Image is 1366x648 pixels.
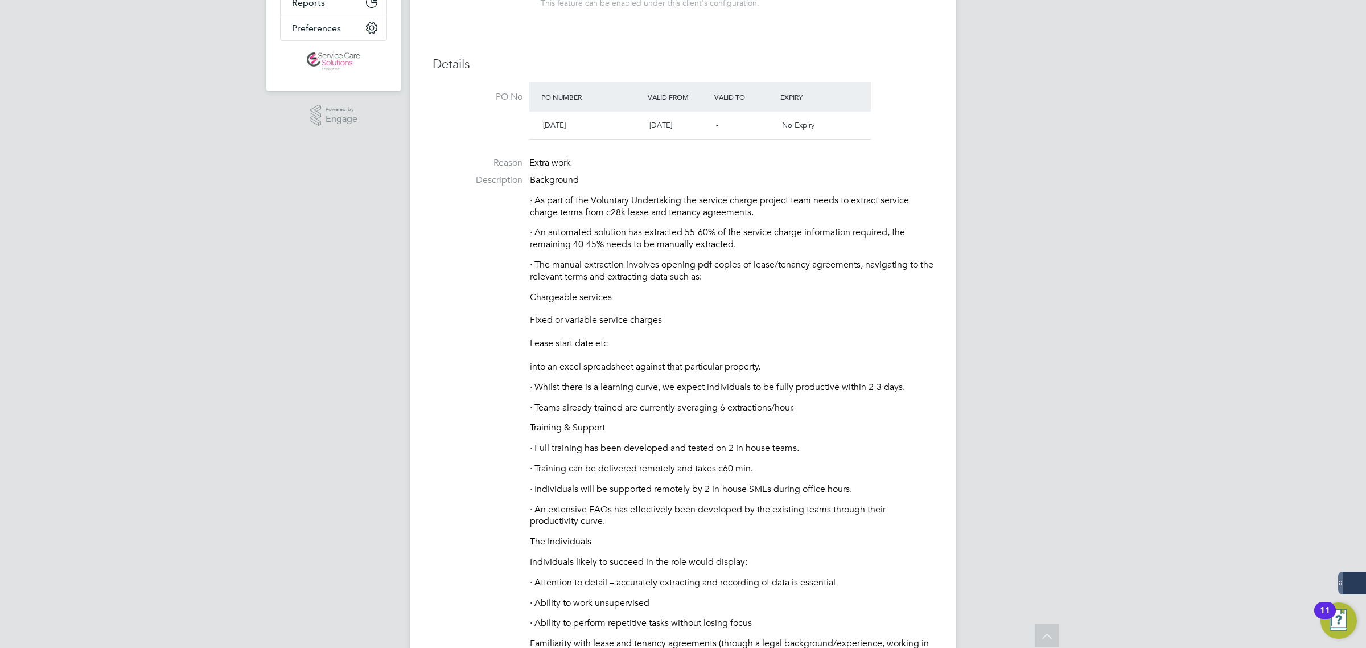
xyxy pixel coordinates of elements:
[645,87,711,107] div: Valid From
[530,422,933,434] p: Training & Support
[782,120,814,130] span: No Expiry
[310,105,358,126] a: Powered byEngage
[530,227,933,251] p: · An automated solution has extracted 55-60% of the service charge information required, the rema...
[433,174,522,186] label: Description
[530,382,933,393] p: · Whilst there is a learning curve, we expect individuals to be fully productive within 2-3 days.
[530,504,933,528] p: · An extensive FAQs has effectively been developed by the existing teams through their productivi...
[530,402,933,414] p: · Teams already trained are currently averaging 6 extractions/hour.
[326,114,357,124] span: Engage
[530,314,933,326] p: Fixed or variable service charges
[529,157,571,169] span: Extra work
[543,120,566,130] span: [DATE]
[530,536,933,548] p: The Individuals
[530,442,933,454] p: · Full training has been developed and tested on 2 in house teams.
[649,120,672,130] span: [DATE]
[280,52,387,71] a: Go to home page
[530,292,933,304] p: Chargeable services
[538,87,645,107] div: PO Number
[1320,602,1357,639] button: Open Resource Center, 11 new notifications
[716,120,718,130] span: -
[292,23,341,34] span: Preferences
[433,91,522,103] label: PO No
[530,338,933,350] p: Lease start date etc
[281,15,386,40] button: Preferences
[530,361,933,373] p: into an excel spreadsheet against that particular property.
[433,157,522,169] label: Reason
[711,87,778,107] div: Valid To
[530,463,933,475] p: · Training can be delivered remotely and takes c60 min.
[530,195,933,219] p: · As part of the Voluntary Undertaking the service charge project team needs to extract service c...
[307,52,360,71] img: servicecare-logo-retina.png
[530,577,933,589] p: · Attention to detail – accurately extracting and recording of data is essential
[530,617,933,629] p: · Ability to perform repetitive tasks without losing focus
[530,259,933,283] p: · The manual extraction involves opening pdf copies of lease/tenancy agreements, navigating to th...
[530,597,933,609] p: · Ability to work unsupervised
[1320,610,1330,625] div: 11
[530,556,933,568] p: Individuals likely to succeed in the role would display:
[530,174,933,186] p: Background
[777,87,844,107] div: Expiry
[433,56,933,73] h3: Details
[530,483,933,495] p: · Individuals will be supported remotely by 2 in-house SMEs during office hours.
[326,105,357,114] span: Powered by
